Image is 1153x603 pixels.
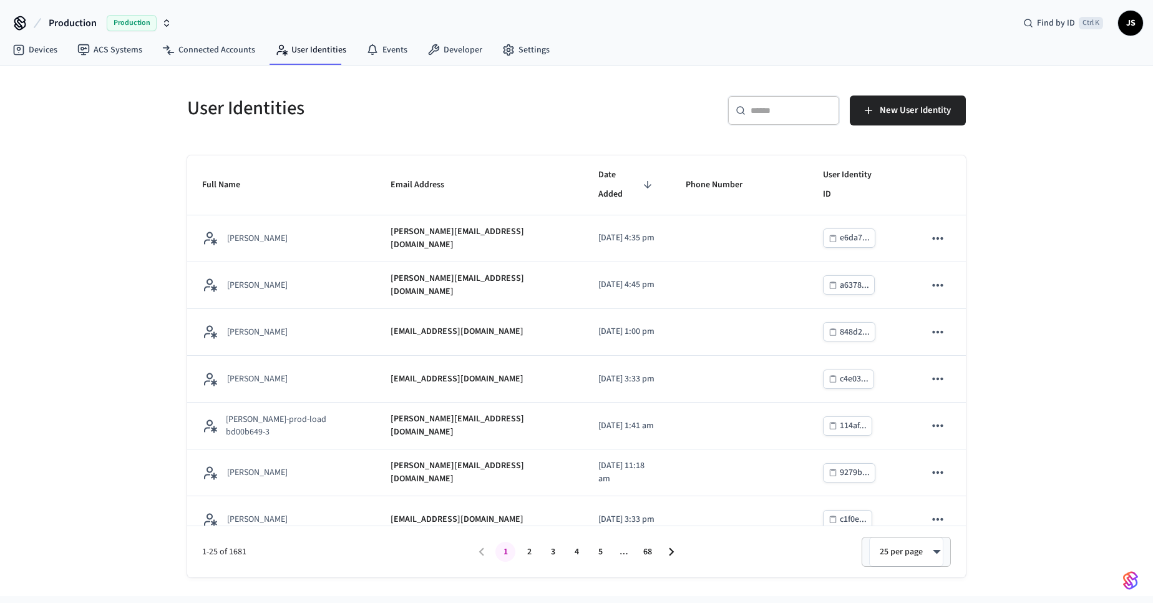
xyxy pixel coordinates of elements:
[638,542,658,562] button: Go to page 68
[543,542,563,562] button: Go to page 3
[823,416,872,436] button: 114af...
[823,165,895,205] span: User Identity ID
[356,39,417,61] a: Events
[590,542,610,562] button: Go to page 5
[391,513,523,526] p: [EMAIL_ADDRESS][DOMAIN_NAME]
[226,413,361,438] p: [PERSON_NAME]-prod-load bd00b649-3
[840,371,868,387] div: c4e03...
[391,373,523,386] p: [EMAIL_ADDRESS][DOMAIN_NAME]
[391,225,568,252] p: [PERSON_NAME][EMAIL_ADDRESS][DOMAIN_NAME]
[598,278,656,292] p: [DATE] 4:45 pm
[661,542,681,562] button: Go to next page
[1119,12,1142,34] span: JS
[823,370,874,389] button: c4e03...
[614,546,634,559] div: …
[823,510,872,529] button: c1f0e...
[227,279,288,292] p: [PERSON_NAME]
[417,39,492,61] a: Developer
[202,175,256,195] span: Full Name
[391,175,460,195] span: Email Address
[840,325,870,340] div: 848d2...
[67,39,152,61] a: ACS Systems
[1123,571,1138,591] img: SeamLogoGradient.69752ec5.svg
[598,419,656,433] p: [DATE] 1:41 am
[391,272,568,298] p: [PERSON_NAME][EMAIL_ADDRESS][DOMAIN_NAME]
[391,325,523,338] p: [EMAIL_ADDRESS][DOMAIN_NAME]
[227,232,288,245] p: [PERSON_NAME]
[598,325,656,338] p: [DATE] 1:00 pm
[1037,17,1075,29] span: Find by ID
[840,512,867,527] div: c1f0e...
[823,275,875,295] button: a6378...
[227,513,288,526] p: [PERSON_NAME]
[598,513,656,526] p: [DATE] 3:33 pm
[492,39,560,61] a: Settings
[1079,17,1103,29] span: Ctrl K
[187,96,569,121] h5: User Identities
[107,15,157,31] span: Production
[823,228,875,248] button: e6da7...
[152,39,265,61] a: Connected Accounts
[391,459,568,486] p: [PERSON_NAME][EMAIL_ADDRESS][DOMAIN_NAME]
[840,465,870,481] div: 9279b...
[598,232,656,245] p: [DATE] 4:35 pm
[227,466,288,479] p: [PERSON_NAME]
[1013,12,1113,34] div: Find by IDCtrl K
[49,16,97,31] span: Production
[470,542,683,562] nav: pagination navigation
[823,322,875,341] button: 848d2...
[850,96,966,125] button: New User Identity
[202,546,470,559] span: 1-25 of 1681
[880,102,951,119] span: New User Identity
[598,373,656,386] p: [DATE] 3:33 pm
[823,463,875,483] button: 9279b...
[598,165,656,205] span: Date Added
[519,542,539,562] button: Go to page 2
[840,418,867,434] div: 114af...
[686,175,759,195] span: Phone Number
[495,542,515,562] button: page 1
[567,542,586,562] button: Go to page 4
[227,326,288,338] p: [PERSON_NAME]
[840,278,869,293] div: a6378...
[391,413,568,439] p: [PERSON_NAME][EMAIL_ADDRESS][DOMAIN_NAME]
[1118,11,1143,36] button: JS
[869,537,943,567] div: 25 per page
[598,459,656,486] p: [DATE] 11:18 am
[2,39,67,61] a: Devices
[265,39,356,61] a: User Identities
[227,373,288,385] p: [PERSON_NAME]
[840,230,870,246] div: e6da7...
